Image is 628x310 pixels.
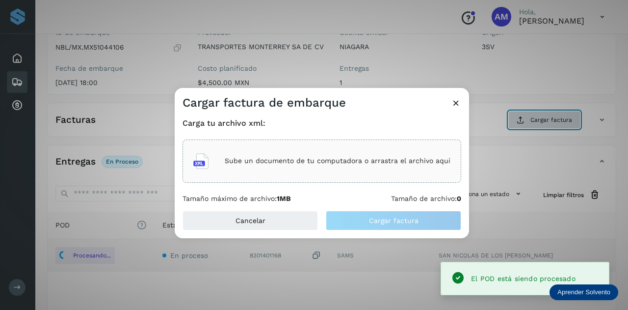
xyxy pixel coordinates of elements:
span: Cancelar [235,217,265,224]
h3: Cargar factura de embarque [183,96,346,110]
span: Cargar factura [369,217,419,224]
p: Tamaño máximo de archivo: [183,195,291,203]
p: Sube un documento de tu computadora o arrastra el archivo aquí [225,157,450,165]
div: Aprender Solvento [549,284,618,300]
button: Cancelar [183,211,318,230]
p: Aprender Solvento [557,288,610,296]
h4: Carga tu archivo xml: [183,118,461,128]
b: 1MB [277,195,291,202]
button: Cargar factura [326,211,461,230]
span: El POD está siendo procesado [471,275,576,282]
p: Tamaño de archivo: [391,195,461,203]
b: 0 [457,195,461,202]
